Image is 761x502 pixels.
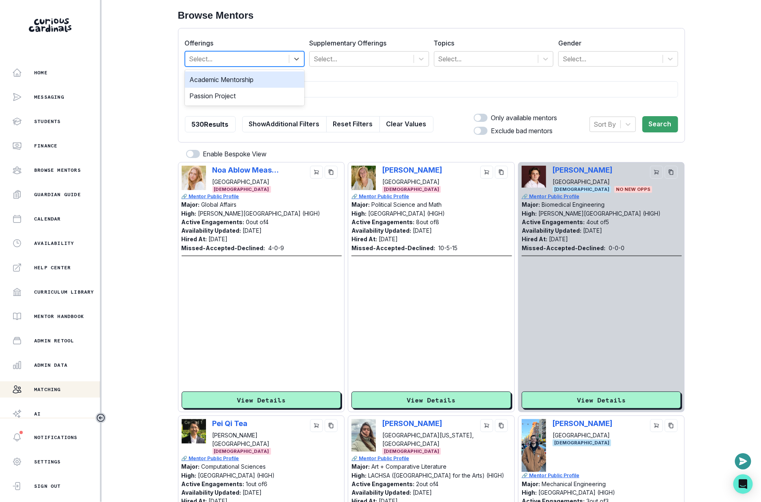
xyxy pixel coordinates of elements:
[522,472,682,479] a: 🔗 Mentor Public Profile
[351,472,366,479] p: High:
[351,166,376,190] img: Picture of Phoebe Dragseth
[382,448,441,455] span: [DEMOGRAPHIC_DATA]
[522,419,546,472] img: Picture of Dylan Sevenikar
[382,186,441,193] span: [DEMOGRAPHIC_DATA]
[491,126,553,136] p: Exclude bad mentors
[34,483,61,489] p: Sign Out
[351,489,411,496] p: Availability Updated:
[351,201,370,208] p: Major:
[491,113,557,123] p: Only available mentors
[351,236,377,242] p: Hired At:
[182,455,342,462] a: 🔗 Mentor Public Profile
[609,244,624,252] p: 0 - 0 - 0
[413,489,432,496] p: [DATE]
[351,219,414,225] p: Active Engagements:
[665,166,678,179] button: copy
[522,244,605,252] p: Missed-Accepted-Declined:
[382,177,442,186] p: [GEOGRAPHIC_DATA]
[495,419,508,432] button: copy
[246,480,268,487] p: 1 out of 6
[95,413,106,423] button: Toggle sidebar
[522,193,682,200] a: 🔗 Mentor Public Profile
[495,166,508,179] button: copy
[351,210,366,217] p: High:
[351,480,414,487] p: Active Engagements:
[182,166,206,190] img: Picture of Noa Ablow Measelle
[558,38,673,48] label: Gender
[243,227,262,234] p: [DATE]
[34,94,64,100] p: Messaging
[34,338,74,344] p: Admin Retool
[522,166,546,188] img: Picture of Mark DeMonte
[522,392,681,409] button: View Details
[182,392,341,409] button: View Details
[371,201,442,208] p: Political Science and Math
[325,166,338,179] button: copy
[34,191,81,198] p: Guardian Guide
[212,186,271,193] span: [DEMOGRAPHIC_DATA]
[34,240,74,247] p: Availability
[34,386,61,393] p: Matching
[198,210,321,217] p: [PERSON_NAME][GEOGRAPHIC_DATA] (HIGH)
[650,166,663,179] button: cart
[382,166,442,174] p: [PERSON_NAME]
[29,18,72,32] img: Curious Cardinals Logo
[522,236,547,242] p: Hired At:
[553,166,612,174] p: [PERSON_NAME]
[212,166,280,174] p: Noa Ablow Measelle
[522,201,540,208] p: Major:
[34,459,61,465] p: Settings
[182,193,342,200] a: 🔗 Mentor Public Profile
[182,472,197,479] p: High:
[351,455,512,462] a: 🔗 Mentor Public Profile
[614,186,652,193] span: No New Opps
[34,264,71,271] p: Help Center
[246,219,269,225] p: 0 out of 4
[553,431,612,439] p: [GEOGRAPHIC_DATA]
[185,38,300,48] label: Offerings
[178,10,685,22] h2: Browse Mentors
[242,116,327,132] button: ShowAdditional Filters
[325,419,338,432] button: copy
[326,116,380,132] button: Reset Filters
[542,480,606,487] p: Mechanical Engineering
[583,227,602,234] p: [DATE]
[34,143,57,149] p: Finance
[212,419,280,428] p: Pei Qi Tea
[310,166,323,179] button: cart
[185,88,305,104] div: Passion Project
[182,419,206,444] img: Picture of Pei Qi Tea
[182,463,200,470] p: Major:
[34,216,61,222] p: Calendar
[34,289,94,295] p: Curriculum Library
[351,193,512,200] a: 🔗 Mentor Public Profile
[549,236,568,242] p: [DATE]
[34,411,41,417] p: AI
[522,227,581,234] p: Availability Updated:
[34,69,48,76] p: Home
[642,116,678,132] button: Search
[202,463,266,470] p: Computational Sciences
[351,227,411,234] p: Availability Updated:
[522,210,537,217] p: High:
[269,244,284,252] p: 4 - 0 - 9
[733,474,753,494] div: Open Intercom Messenger
[416,480,438,487] p: 2 out of 4
[185,81,678,97] input: Plays violin? Basketball? Roblox? etc.
[182,201,200,208] p: Major:
[522,219,585,225] p: Active Engagements:
[182,227,241,234] p: Availability Updated:
[182,480,245,487] p: Active Engagements:
[203,149,267,159] p: Enable Bespoke View
[351,392,511,409] button: View Details
[212,177,280,186] p: [GEOGRAPHIC_DATA]
[34,313,84,320] p: Mentor Handbook
[413,227,432,234] p: [DATE]
[538,210,661,217] p: [PERSON_NAME][GEOGRAPHIC_DATA] (HIGH)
